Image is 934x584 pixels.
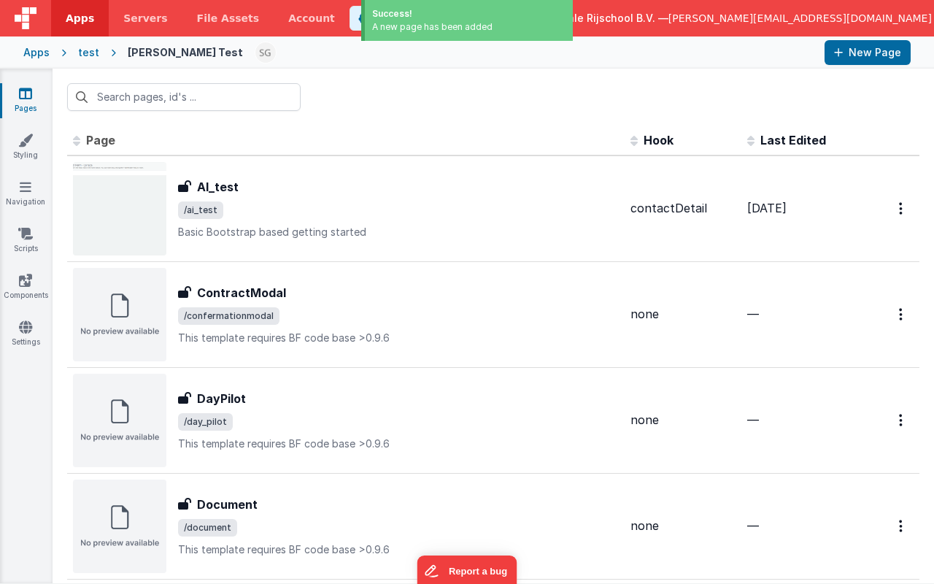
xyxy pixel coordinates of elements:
[178,225,619,239] p: Basic Bootstrap based getting started
[825,40,911,65] button: New Page
[372,7,566,20] div: Success!
[350,6,442,31] button: AI Assistant
[66,11,94,26] span: Apps
[644,133,674,147] span: Hook
[178,307,279,325] span: /confermationmodal
[255,42,276,63] img: 497ae24fd84173162a2d7363e3b2f127
[747,201,787,215] span: [DATE]
[747,412,759,427] span: —
[178,331,619,345] p: This template requires BF code base >0.9.6
[890,193,914,223] button: Options
[372,20,566,34] div: A new page has been added
[197,390,246,407] h3: DayPilot
[67,83,301,111] input: Search pages, id's ...
[890,511,914,541] button: Options
[178,542,619,557] p: This template requires BF code base >0.9.6
[197,284,286,301] h3: ContractModal
[128,45,243,60] div: [PERSON_NAME] Test
[890,299,914,329] button: Options
[747,307,759,321] span: —
[178,413,233,431] span: /day_pilot
[197,178,239,196] h3: AI_test
[533,11,668,26] span: Nationale Rijschool B.V. —
[668,11,932,26] span: [PERSON_NAME][EMAIL_ADDRESS][DOMAIN_NAME]
[123,11,167,26] span: Servers
[747,518,759,533] span: —
[23,45,50,60] div: Apps
[760,133,826,147] span: Last Edited
[630,412,736,429] div: none
[178,201,223,219] span: /ai_test
[197,496,258,513] h3: Document
[890,405,914,435] button: Options
[630,518,736,534] div: none
[178,519,237,537] span: /document
[178,437,619,451] p: This template requires BF code base >0.9.6
[197,11,260,26] span: File Assets
[630,306,736,323] div: none
[630,200,736,217] div: contactDetail
[78,45,99,60] div: test
[86,133,115,147] span: Page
